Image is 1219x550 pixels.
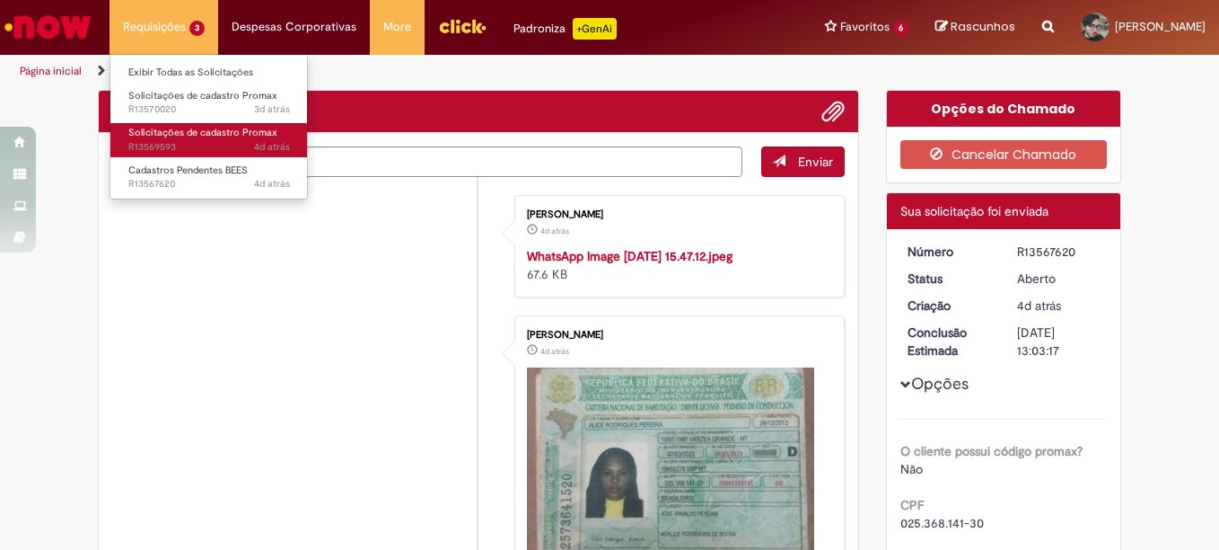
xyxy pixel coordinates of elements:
[128,140,290,155] span: R13569593
[2,9,94,45] img: ServiceNow
[821,100,845,123] button: Adicionar anexos
[254,177,290,191] time: 25/09/2025 16:03:15
[894,243,1004,261] dt: Número
[527,209,826,220] div: [PERSON_NAME]
[112,146,742,177] textarea: Digite sua mensagem aqui...
[128,89,277,102] span: Solicitações de cadastro Promax
[20,64,82,78] a: Página inicial
[900,497,924,513] b: CPF
[900,461,923,477] span: Não
[110,86,308,120] a: Aberto R13570020 : Solicitações de cadastro Promax
[540,346,569,357] time: 25/09/2025 15:56:31
[1115,19,1206,34] span: [PERSON_NAME]
[110,63,308,83] a: Exibir Todas as Solicitações
[110,54,308,200] ul: Requisições
[128,126,277,139] span: Solicitações de cadastro Promax
[128,102,290,117] span: R13570020
[900,443,1083,459] b: O cliente possui código promax?
[540,226,569,236] time: 25/09/2025 16:03:12
[128,164,248,177] span: Cadastros Pendentes BEES
[900,140,1108,169] button: Cancelar Chamado
[761,146,845,177] button: Enviar
[540,346,569,357] span: 4d atrás
[935,19,1015,36] a: Rascunhos
[438,13,487,40] img: click_logo_yellow_360x200.png
[254,140,290,154] time: 26/09/2025 10:06:28
[527,330,826,341] div: [PERSON_NAME]
[887,91,1121,127] div: Opções do Chamado
[527,247,826,283] div: 67.6 KB
[1017,297,1101,315] div: 25/09/2025 16:03:13
[513,18,617,40] div: Padroniza
[840,18,890,36] span: Favoritos
[798,154,833,170] span: Enviar
[1017,270,1101,288] div: Aberto
[189,21,205,36] span: 3
[13,55,799,88] ul: Trilhas de página
[1017,324,1101,359] div: [DATE] 13:03:17
[110,123,308,156] a: Aberto R13569593 : Solicitações de cadastro Promax
[900,203,1048,219] span: Sua solicitação foi enviada
[573,18,617,40] p: +GenAi
[1017,297,1061,314] time: 25/09/2025 16:03:13
[254,177,290,191] span: 4d atrás
[540,226,569,236] span: 4d atrás
[951,18,1015,35] span: Rascunhos
[1017,243,1101,261] div: R13567620
[110,161,308,194] a: Aberto R13567620 : Cadastros Pendentes BEES
[894,270,1004,288] dt: Status
[232,18,356,36] span: Despesas Corporativas
[893,21,908,36] span: 6
[383,18,411,36] span: More
[527,248,732,264] a: WhatsApp Image [DATE] 15.47.12.jpeg
[254,102,290,116] span: 3d atrás
[894,297,1004,315] dt: Criação
[254,140,290,154] span: 4d atrás
[128,177,290,191] span: R13567620
[254,102,290,116] time: 26/09/2025 11:11:28
[1017,297,1061,314] span: 4d atrás
[123,18,186,36] span: Requisições
[894,324,1004,359] dt: Conclusão Estimada
[900,515,984,531] span: 025.368.141-30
